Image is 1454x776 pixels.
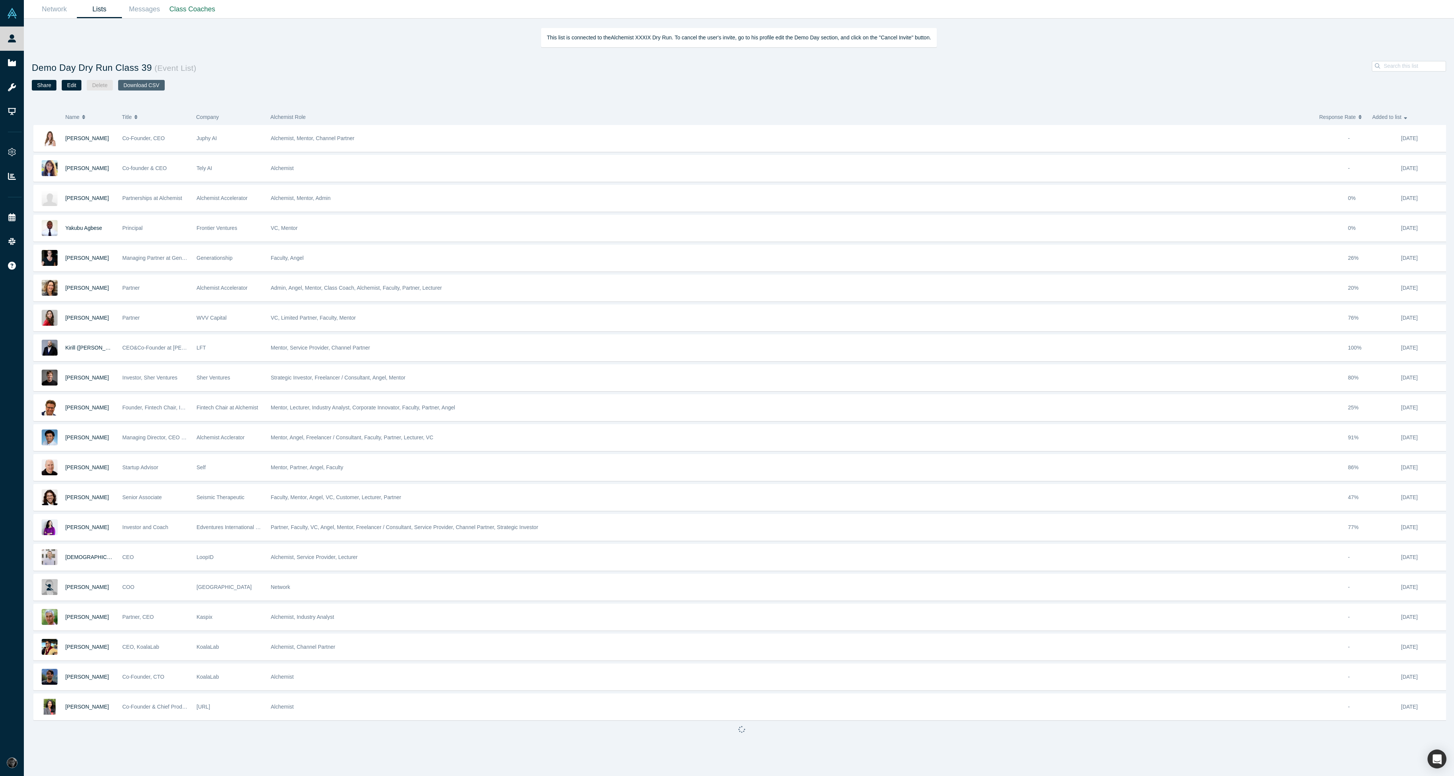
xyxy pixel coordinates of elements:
[122,404,233,411] span: Founder, Fintech Chair, Investor, Board Advisor
[271,285,442,291] span: Admin, Angel, Mentor, Class Coach, Alchemist, Faculty, Partner, Lecturer
[1383,61,1451,71] input: Search this list
[66,554,168,560] span: [DEMOGRAPHIC_DATA][PERSON_NAME]
[197,644,219,650] span: KoalaLab
[1348,614,1350,620] span: -
[197,255,232,261] span: Generationship
[271,135,354,141] span: Alchemist, Mentor, Channel Partner
[66,109,114,125] button: Name
[197,614,212,620] span: Kaspix
[66,644,109,650] a: [PERSON_NAME]
[271,674,294,680] span: Alchemist
[1401,584,1418,590] span: [DATE]
[270,114,306,120] span: Alchemist Role
[1401,614,1418,620] span: [DATE]
[1401,285,1418,291] span: [DATE]
[42,370,58,386] img: Dan Ellis's Profile Image
[197,225,237,231] span: Frontier Ventures
[197,345,206,351] span: LFT
[1401,674,1418,680] span: [DATE]
[66,524,109,530] span: [PERSON_NAME]
[66,404,109,411] a: [PERSON_NAME]
[1348,285,1359,291] span: 20%
[122,704,206,710] span: Co-Founder & Chief Product Officer
[122,0,167,18] a: Messages
[271,195,331,201] span: Alchemist, Mentor, Admin
[42,669,58,685] img: Abhishek Anand's Profile Image
[66,464,109,470] a: [PERSON_NAME]
[197,524,270,530] span: Edventures International Group
[1401,225,1418,231] span: [DATE]
[42,609,58,625] img: Pablo Zegers's Profile Image
[42,190,58,206] img: Katinka Harsányi's Profile Image
[197,404,258,411] span: Fintech Chair at Alchemist
[42,220,58,236] img: Yakubu Agbese's Profile Image
[87,80,112,91] button: Delete
[32,0,77,18] a: Network
[271,255,304,261] span: Faculty, Angel
[1401,255,1418,261] span: [DATE]
[42,459,58,475] img: Adam Frankl's Profile Image
[66,135,109,141] span: [PERSON_NAME]
[42,429,58,445] img: Gnani Palanikumar's Profile Image
[271,225,298,231] span: VC, Mentor
[122,494,162,500] span: Senior Associate
[1348,225,1356,231] span: 0%
[1372,109,1401,125] span: Added to list
[66,345,139,351] a: Kirill ([PERSON_NAME]) Kopyl
[122,165,167,171] span: Co-founder & CEO
[1348,434,1359,440] span: 91%
[1348,644,1350,650] span: -
[197,464,206,470] span: Self
[66,704,109,710] span: [PERSON_NAME]
[271,165,294,171] span: Alchemist
[62,80,81,91] button: Edit
[122,315,140,321] span: Partner
[541,28,937,47] div: This list is connected to the Alchemist XXXIX Dry Run . To cancel the user's invite, go to his pr...
[122,285,140,291] span: Partner
[66,255,109,261] span: [PERSON_NAME]
[42,489,58,505] img: William Marks's Profile Image
[1348,165,1350,171] span: -
[1348,674,1350,680] span: -
[271,404,455,411] span: Mentor, Lecturer, Industry Analyst, Corporate Innovator, Faculty, Partner, Angel
[1348,554,1350,560] span: -
[1401,165,1418,171] span: [DATE]
[1348,255,1359,261] span: 26%
[122,464,158,470] span: Startup Advisor
[7,757,17,768] img: Rami Chousein's Account
[271,345,370,351] span: Mentor, Service Provider, Channel Partner
[1348,375,1359,381] span: 80%
[1401,345,1418,351] span: [DATE]
[42,400,58,415] img: Hans Reisgies's Profile Image
[66,375,109,381] span: [PERSON_NAME]
[66,434,109,440] a: [PERSON_NAME]
[122,644,159,650] span: CEO, KoalaLab
[122,109,188,125] button: Title
[197,165,212,171] span: Tely AI
[66,614,109,620] a: [PERSON_NAME]
[271,375,406,381] span: Strategic Investor, Freelancer / Consultant, Angel, Mentor
[197,584,252,590] span: [GEOGRAPHIC_DATA]
[42,549,58,565] img: Christian Adler's Profile Image
[1372,109,1417,125] button: Added to list
[271,524,538,530] span: Partner, Faculty, VC, Angel, Mentor, Freelancer / Consultant, Service Provider, Channel Partner, ...
[1348,704,1350,710] span: -
[1401,524,1418,530] span: [DATE]
[271,554,358,560] span: Alchemist, Service Provider, Lecturer
[197,434,245,440] span: Alchemist Acclerator
[196,114,219,120] span: Company
[1401,494,1418,500] span: [DATE]
[122,195,182,201] span: Partnerships at Alchemist
[66,584,109,590] span: [PERSON_NAME]
[118,80,165,91] button: Download CSV
[271,464,343,470] span: Mentor, Partner, Angel, Faculty
[66,109,80,125] span: Name
[197,195,248,201] span: Alchemist Accelerator
[42,310,58,326] img: Danielle D'Agostaro's Profile Image
[1348,404,1359,411] span: 25%
[122,109,132,125] span: Title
